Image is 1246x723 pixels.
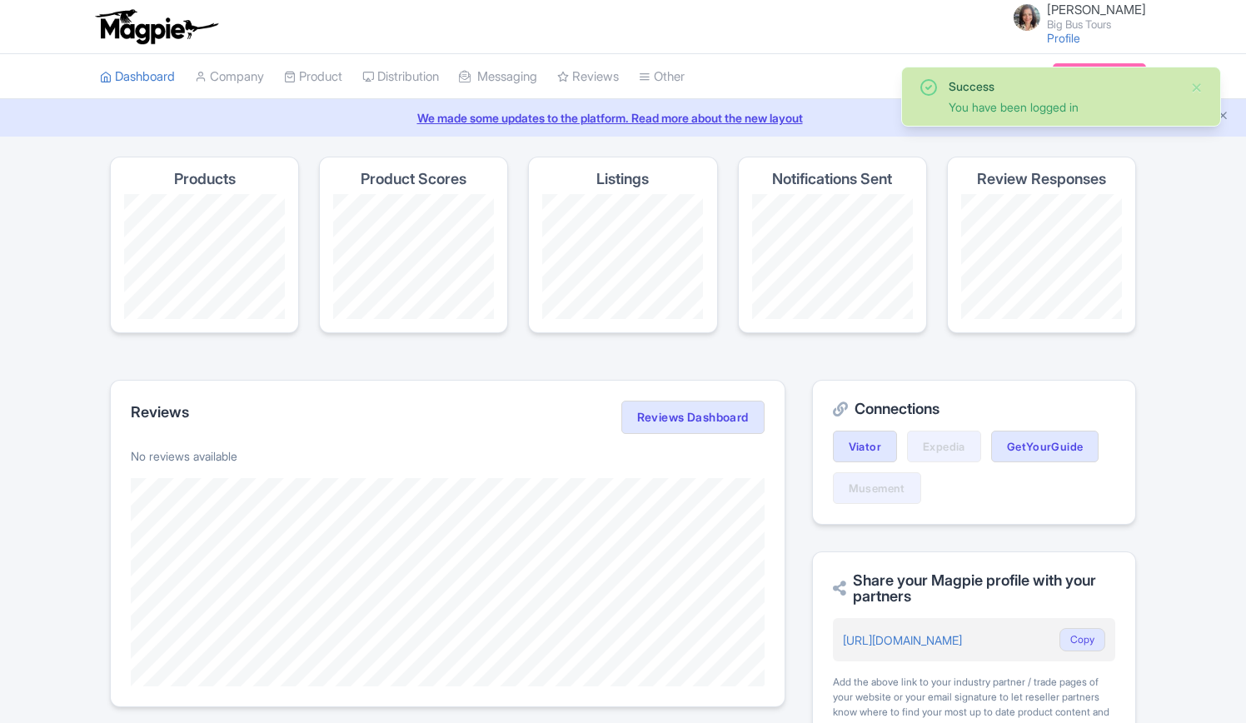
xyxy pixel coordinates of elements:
h4: Listings [596,171,649,187]
h2: Reviews [131,404,189,421]
h4: Notifications Sent [772,171,892,187]
a: Reviews Dashboard [621,401,765,434]
h2: Share your Magpie profile with your partners [833,572,1115,606]
button: Close announcement [1217,107,1229,127]
a: Messaging [459,54,537,100]
a: Expedia [907,431,981,462]
a: Musement [833,472,921,504]
button: Close [1190,77,1204,97]
a: Other [639,54,685,100]
a: We made some updates to the platform. Read more about the new layout [10,109,1236,127]
a: Distribution [362,54,439,100]
small: Big Bus Tours [1047,19,1146,30]
h4: Products [174,171,236,187]
div: Success [949,77,1177,95]
button: Copy [1059,628,1105,651]
div: You have been logged in [949,98,1177,116]
a: Reviews [557,54,619,100]
img: logo-ab69f6fb50320c5b225c76a69d11143b.png [92,8,221,45]
a: Subscription [1053,63,1146,88]
a: Product [284,54,342,100]
a: GetYourGuide [991,431,1099,462]
h4: Product Scores [361,171,466,187]
p: No reviews available [131,447,765,465]
a: Company [195,54,264,100]
a: [PERSON_NAME] Big Bus Tours [1004,3,1146,30]
a: Profile [1047,31,1080,45]
h4: Review Responses [977,171,1106,187]
a: [URL][DOMAIN_NAME] [843,633,962,647]
h2: Connections [833,401,1115,417]
a: Dashboard [100,54,175,100]
span: [PERSON_NAME] [1047,2,1146,17]
img: jfp7o2nd6rbrsspqilhl.jpg [1014,4,1040,31]
a: Viator [833,431,897,462]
